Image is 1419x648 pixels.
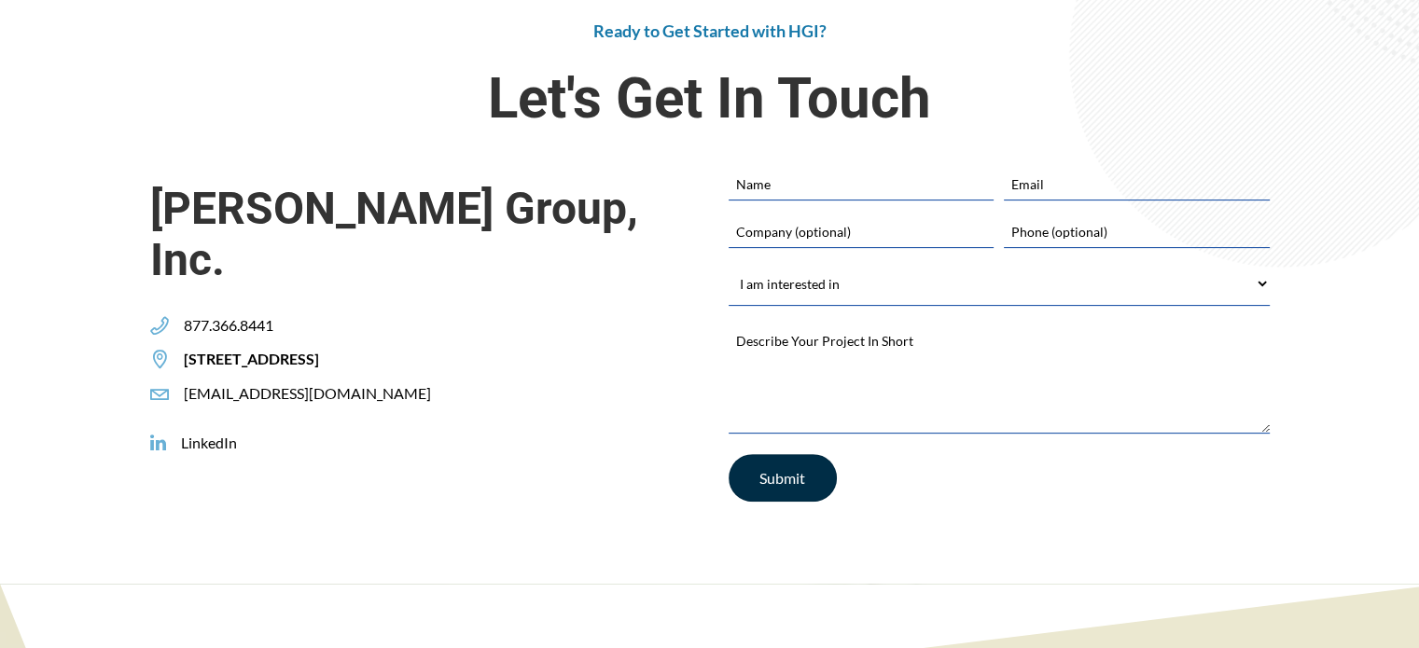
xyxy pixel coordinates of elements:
[150,183,691,285] span: [PERSON_NAME] Group, Inc.
[729,215,994,247] input: Company (optional)
[166,434,237,453] span: LinkedIn
[169,316,273,336] span: 877.366.8441
[150,434,237,453] a: LinkedIn
[1004,215,1269,247] input: Phone (optional)
[150,350,319,369] a: [STREET_ADDRESS]
[150,60,1270,138] span: Let's Get In Touch
[150,384,431,404] a: [EMAIL_ADDRESS][DOMAIN_NAME]
[729,454,837,502] input: Submit
[1004,168,1269,200] input: Email
[593,21,827,41] span: Ready to Get Started with HGI?
[169,384,431,404] span: [EMAIL_ADDRESS][DOMAIN_NAME]
[150,316,273,336] a: 877.366.8441
[729,168,994,200] input: Name
[169,350,319,369] span: [STREET_ADDRESS]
